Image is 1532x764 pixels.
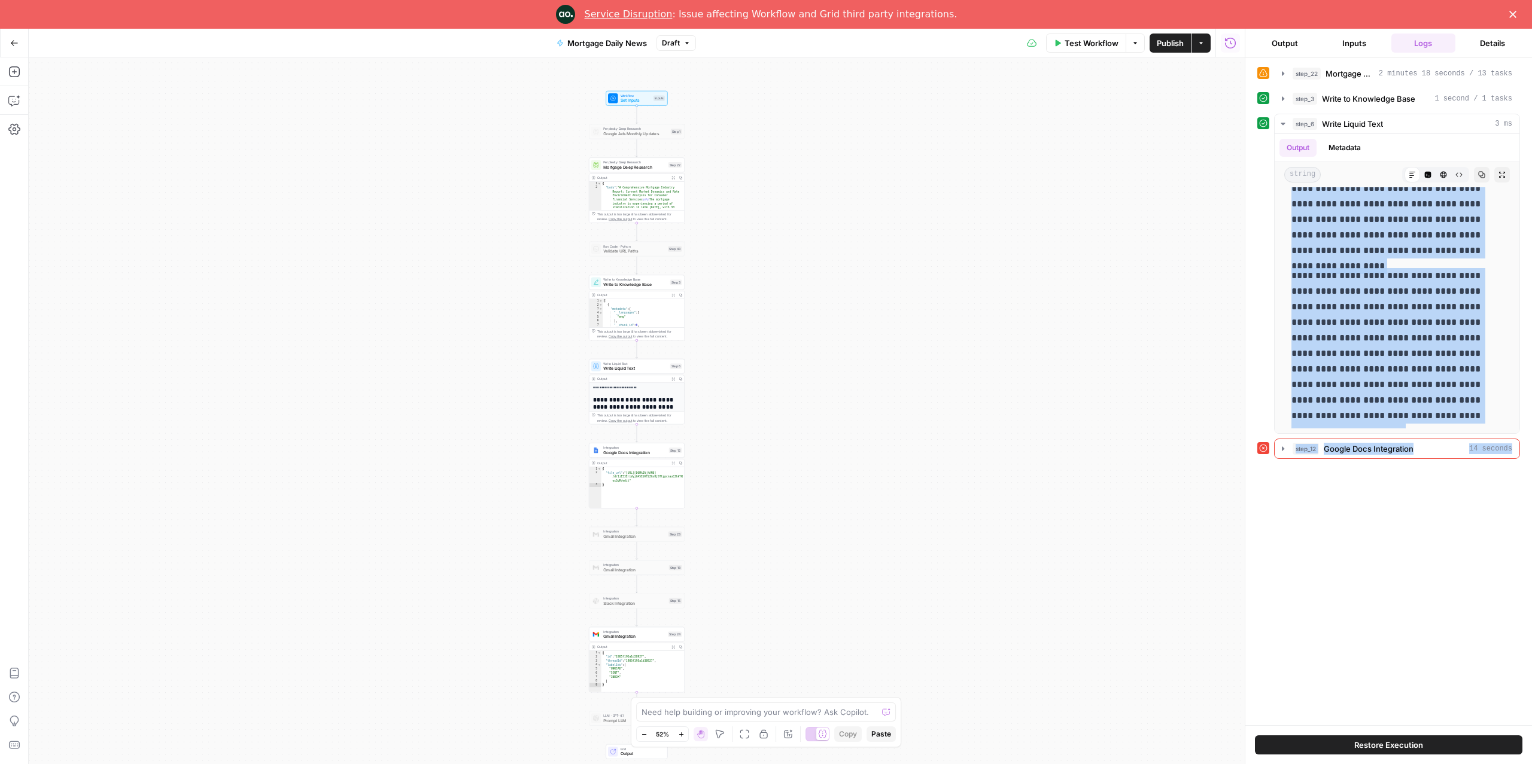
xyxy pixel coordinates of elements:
[636,608,637,626] g: Edge from step_15 to step_24
[603,562,666,567] span: Integration
[593,531,599,537] img: gmail%20(1).png
[1434,93,1512,104] span: 1 second / 1 tasks
[603,366,667,372] span: Write Liquid Text
[597,329,682,339] div: This output is too large & has been abbreviated for review. to view the full content.
[1293,68,1321,80] span: step_22
[603,277,667,282] span: Write to Knowledge Base
[589,744,685,759] div: EndOutput
[603,243,665,248] span: Run Code · Python
[589,671,601,675] div: 6
[668,246,682,251] div: Step 43
[1379,68,1512,79] span: 2 minutes 18 seconds / 13 tasks
[599,299,603,303] span: Toggle code folding, rows 1 through 13
[597,467,601,471] span: Toggle code folding, rows 1 through 3
[589,483,601,487] div: 3
[1391,34,1456,53] button: Logs
[589,679,601,683] div: 8
[609,217,632,221] span: Copy the output
[636,692,637,710] g: Edge from step_24 to step_49
[603,164,665,170] span: Mortgage Deep Research
[603,567,666,573] span: Gmail Integration
[585,8,957,20] div: : Issue affecting Workflow and Grid third party integrations.
[589,663,601,667] div: 4
[597,651,601,655] span: Toggle code folding, rows 1 through 9
[597,175,668,180] div: Output
[1509,11,1521,18] div: Close
[656,35,696,51] button: Draft
[834,726,862,742] button: Copy
[1460,34,1525,53] button: Details
[1293,118,1317,130] span: step_6
[636,509,637,526] g: Edge from step_12 to step_23
[589,667,601,671] div: 5
[1326,68,1374,80] span: Mortgage Deep Research
[589,315,603,319] div: 5
[589,307,603,311] div: 3
[670,364,682,369] div: Step 6
[1150,34,1191,53] button: Publish
[1321,139,1368,157] button: Metadata
[871,729,891,739] span: Paste
[621,751,662,757] span: Output
[597,376,668,381] div: Output
[636,106,637,124] g: Edge from start to step_1
[839,729,857,739] span: Copy
[1275,439,1519,458] button: 14 seconds
[589,157,685,223] div: Perplexity Deep ResearchMortgage Deep ResearchStep 22Output{ "body":"# Comprehensive Mortgage Ind...
[669,598,682,604] div: Step 15
[589,627,685,692] div: IntegrationGmail IntegrationStep 24Output{ "id":"1985f195a1d38927", "threadId":"1985f195a1d38927"...
[609,418,632,422] span: Copy the output
[1469,443,1512,454] span: 14 seconds
[1293,443,1319,455] span: step_12
[556,5,575,24] img: Profile image for Engineering
[589,124,685,139] div: Perplexity Deep ResearchGoogle Ads Monthly UpdatesStep 1
[603,281,667,287] span: Write to Knowledge Base
[589,711,685,726] div: LLM · GPT-4.1Prompt LLMStep 49
[1322,34,1387,53] button: Inputs
[589,275,685,340] div: Write to Knowledge BaseWrite to Knowledge BaseStep 3Output[ { "metadata":{ "__languages":[ "eng" ...
[668,531,682,537] div: Step 23
[599,303,603,307] span: Toggle code folding, rows 2 through 12
[1322,118,1383,130] span: Write Liquid Text
[1046,34,1126,53] button: Test Workflow
[670,279,682,285] div: Step 3
[603,361,667,366] span: Write Liquid Text
[1253,34,1317,53] button: Output
[593,598,599,604] img: Slack-mark-RGB.png
[603,634,665,640] span: Gmail Integration
[593,447,599,453] img: Instagram%20post%20-%201%201.png
[668,631,682,637] div: Step 24
[603,529,665,534] span: Integration
[589,319,603,323] div: 6
[589,242,685,257] div: Run Code · PythonValidate URL PathsStep 43
[597,663,601,667] span: Toggle code folding, rows 4 through 8
[1255,735,1522,754] button: Restore Execution
[603,248,665,254] span: Validate URL Paths
[1275,114,1519,133] button: 3 ms
[593,565,599,571] img: gmail%20(1).png
[603,449,666,455] span: Google Docs Integration
[636,425,637,443] g: Edge from step_6 to step_12
[589,683,601,687] div: 9
[621,93,651,98] span: Workflow
[593,631,599,637] img: gmail%20(1).png
[1354,739,1423,751] span: Restore Execution
[609,334,632,338] span: Copy the output
[599,307,603,311] span: Toggle code folding, rows 3 through 11
[597,413,682,423] div: This output is too large & has been abbreviated for review. to view the full content.
[636,340,637,358] g: Edge from step_3 to step_6
[603,717,665,723] span: Prompt LLM
[867,726,896,742] button: Paste
[603,600,666,606] span: Slack Integration
[603,596,666,601] span: Integration
[636,257,637,275] g: Edge from step_43 to step_3
[589,91,685,106] div: WorkflowSet InputsInputs
[597,212,682,222] div: This output is too large & has been abbreviated for review. to view the full content.
[669,448,682,453] div: Step 12
[636,575,637,593] g: Edge from step_18 to step_15
[1324,443,1414,455] span: Google Docs Integration
[662,38,680,48] span: Draft
[636,542,637,560] g: Edge from step_23 to step_18
[1275,89,1519,108] button: 1 second / 1 tasks
[603,445,666,450] span: Integration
